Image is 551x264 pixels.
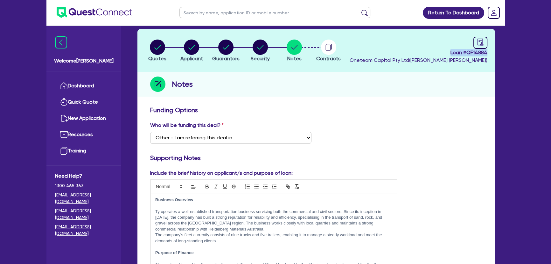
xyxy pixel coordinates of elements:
[55,224,113,237] a: [EMAIL_ADDRESS][DOMAIN_NAME]
[55,208,113,221] a: [EMAIL_ADDRESS][DOMAIN_NAME]
[55,78,113,94] a: Dashboard
[60,131,68,138] img: resources
[60,114,68,122] img: new-application
[212,39,240,63] button: Guarantors
[350,57,487,63] span: Oneteam Capital Pty Ltd ( [PERSON_NAME] [PERSON_NAME] )
[316,55,341,62] span: Contracts
[286,39,302,63] button: Notes
[57,7,132,18] img: quest-connect-logo-blue
[485,4,502,21] a: Dropdown toggle
[473,37,487,49] a: audit
[250,39,270,63] button: Security
[55,172,113,180] span: Need Help?
[477,39,484,46] span: audit
[155,209,392,232] p: Ty operates a well-established transportation business servicing both the commercial and civil se...
[150,169,293,177] label: Include the brief history on applicant/s and purpose of loan:
[287,55,302,62] span: Notes
[55,94,113,110] a: Quick Quote
[180,55,203,62] span: Applicant
[155,250,194,255] strong: Purpose of Finance
[423,7,484,19] a: Return To Dashboard
[212,55,240,62] span: Guarantors
[55,192,113,205] a: [EMAIL_ADDRESS][DOMAIN_NAME]
[155,232,392,244] p: The company’s fleet currently consists of nine trucks and five trailers, enabling it to manage a ...
[148,39,167,63] button: Quotes
[55,143,113,159] a: Training
[55,36,67,48] img: icon-menu-close
[54,57,114,65] span: Welcome [PERSON_NAME]
[60,98,68,106] img: quick-quote
[172,78,193,90] h2: Notes
[251,55,270,62] span: Security
[150,77,165,92] img: step-icon
[180,39,203,63] button: Applicant
[350,49,487,56] span: Loan # QF14884
[155,197,193,202] strong: Business Overview
[55,110,113,127] a: New Application
[60,147,68,155] img: training
[150,121,224,129] label: Who will be funding this deal?
[55,182,113,189] span: 1300 465 363
[150,154,482,162] h3: Supporting Notes
[179,7,370,18] input: Search by name, application ID or mobile number...
[148,55,166,62] span: Quotes
[316,39,341,63] button: Contracts
[150,106,482,114] h3: Funding Options
[55,127,113,143] a: Resources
